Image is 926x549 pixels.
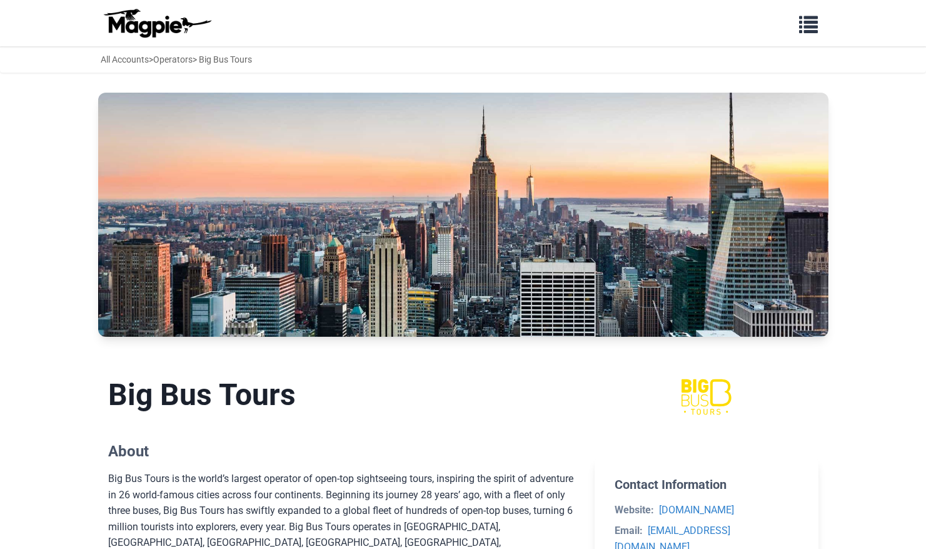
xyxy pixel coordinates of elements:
h1: Big Bus Tours [108,377,575,413]
a: All Accounts [101,54,149,64]
strong: Website: [615,504,654,516]
h2: Contact Information [615,477,798,492]
h2: About [108,443,575,461]
a: Operators [153,54,193,64]
div: > > Big Bus Tours [101,53,252,66]
a: [DOMAIN_NAME] [659,504,734,516]
img: logo-ab69f6fb50320c5b225c76a69d11143b.png [101,8,213,38]
img: Big Bus Tours logo [647,377,767,417]
strong: Email: [615,525,643,536]
img: Big Bus Tours banner [98,93,828,336]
